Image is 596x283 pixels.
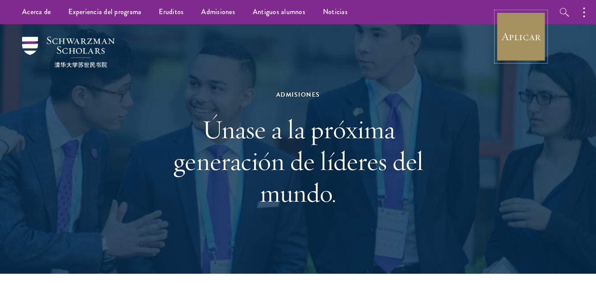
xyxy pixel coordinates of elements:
[502,30,540,43] font: Aplicar
[323,7,348,17] font: Noticias
[22,37,115,68] img: Becarios Schwarzman
[201,7,235,17] font: Admisiones
[22,7,51,17] font: Acerca de
[159,7,184,17] font: Eruditos
[253,7,305,17] font: Antiguos alumnos
[68,7,141,17] font: Experiencia del programa
[173,113,423,209] font: Únase a la próxima generación de líderes del mundo.
[496,12,546,61] a: Aplicar
[276,90,320,99] font: Admisiones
